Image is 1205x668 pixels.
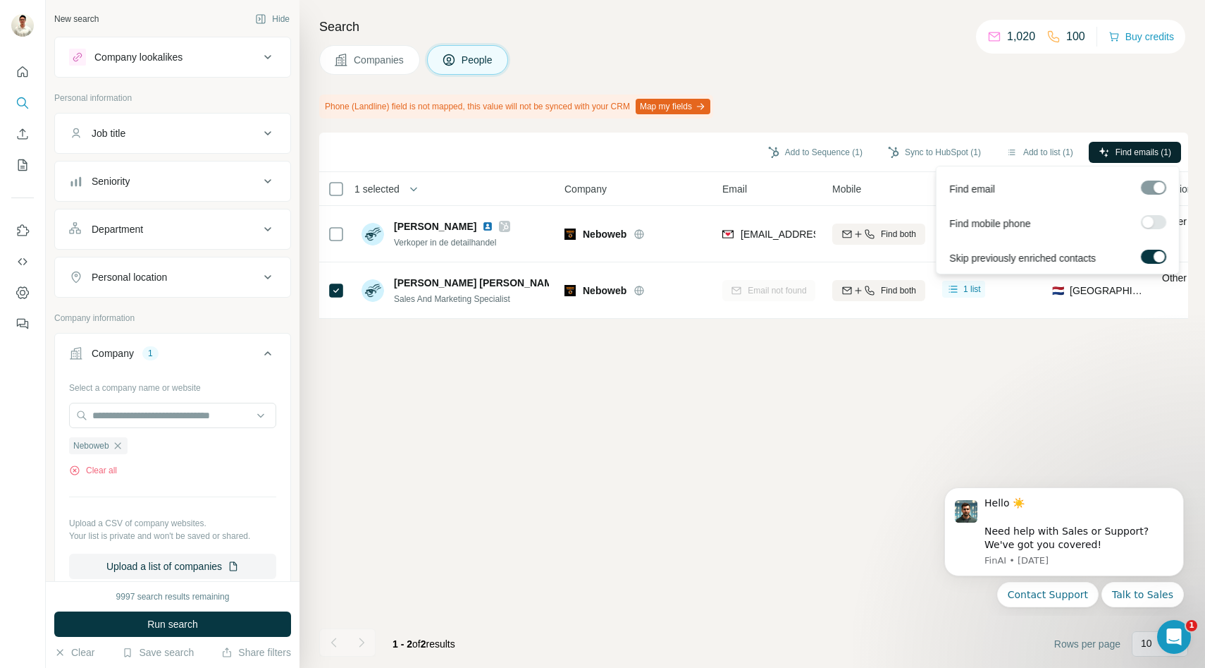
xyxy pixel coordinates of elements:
[564,182,607,196] span: Company
[354,182,400,196] span: 1 selected
[11,280,34,305] button: Dashboard
[54,645,94,660] button: Clear
[949,217,1030,231] span: Find mobile phone
[1089,142,1181,163] button: Find emails (1)
[55,40,290,74] button: Company lookalikes
[996,142,1083,163] button: Add to list (1)
[1070,284,1145,298] span: [GEOGRAPHIC_DATA]
[116,590,230,603] div: 9997 search results remaining
[92,346,134,360] div: Company
[11,218,34,243] button: Use Surfe on LinkedIn
[55,212,290,246] button: Department
[963,283,981,296] span: 1 list
[54,612,291,637] button: Run search
[1141,636,1152,650] p: 10
[54,312,291,324] p: Company information
[92,270,167,284] div: Personal location
[1162,272,1187,284] span: Other
[832,182,861,196] span: Mobile
[11,59,34,85] button: Quick start
[147,617,198,631] span: Run search
[11,152,34,178] button: My lists
[11,311,34,336] button: Feedback
[1054,637,1120,651] span: Rows per page
[361,279,384,302] img: Avatar
[722,182,747,196] span: Email
[319,95,713,119] div: Phone (Landline) field is not mapped, this value will not be synced with your CRM
[11,90,34,116] button: Search
[245,8,299,30] button: Hide
[923,475,1205,616] iframe: Intercom notifications message
[1052,284,1064,298] span: 🇳🇱
[1108,27,1174,47] button: Buy credits
[354,53,405,67] span: Companies
[394,294,510,304] span: Sales And Marketing Specialist
[11,14,34,37] img: Avatar
[462,53,494,67] span: People
[69,464,117,477] button: Clear all
[394,238,496,248] span: Verkoper in de detailhandel
[421,638,426,650] span: 2
[69,517,276,530] p: Upload a CSV of company websites.
[583,227,626,241] span: Neboweb
[55,260,290,294] button: Personal location
[564,285,576,296] img: Logo of Neboweb
[92,126,125,140] div: Job title
[878,142,991,163] button: Sync to HubSpot (1)
[69,530,276,542] p: Your list is private and won't be saved or shared.
[1186,620,1197,631] span: 1
[55,164,290,198] button: Seniority
[881,228,916,241] span: Find both
[949,182,995,196] span: Find email
[636,99,710,114] button: Map my fields
[92,174,130,188] div: Seniority
[881,284,916,297] span: Find both
[1066,28,1085,45] p: 100
[394,221,476,232] span: [PERSON_NAME]
[393,638,412,650] span: 1 - 2
[1162,182,1200,196] span: Seniority
[122,645,194,660] button: Save search
[11,121,34,147] button: Enrich CSV
[722,227,734,241] img: provider findymail logo
[583,284,626,298] span: Neboweb
[55,336,290,376] button: Company1
[1116,146,1171,159] span: Find emails (1)
[73,439,109,452] span: Neboweb
[142,347,159,360] div: 1
[92,222,143,236] div: Department
[394,276,562,290] span: [PERSON_NAME] [PERSON_NAME]
[94,50,183,64] div: Company lookalikes
[361,223,384,245] img: Avatar
[758,142,872,163] button: Add to Sequence (1)
[564,229,576,240] img: Logo of Neboweb
[54,13,99,25] div: New search
[1007,28,1035,45] p: 1,020
[54,92,291,104] p: Personal information
[393,638,455,650] span: results
[949,251,1096,265] span: Skip previously enriched contacts
[482,221,493,232] img: LinkedIn logo
[412,638,421,650] span: of
[1157,620,1191,654] iframe: Intercom live chat
[832,224,925,245] button: Find both
[741,229,908,240] span: [EMAIL_ADDRESS][DOMAIN_NAME]
[55,116,290,150] button: Job title
[69,554,276,579] button: Upload a list of companies
[69,376,276,394] div: Select a company name or website
[221,645,291,660] button: Share filters
[832,280,925,301] button: Find both
[319,17,1188,37] h4: Search
[11,249,34,274] button: Use Surfe API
